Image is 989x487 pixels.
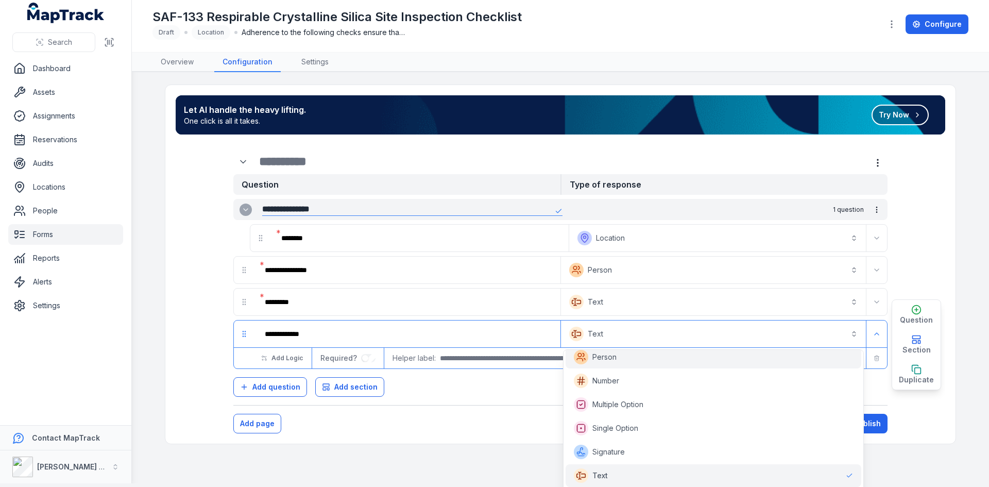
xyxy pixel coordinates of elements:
span: Multiple Option [592,399,643,410]
span: Number [592,376,619,386]
span: Text [592,471,608,481]
span: Single Option [592,423,638,433]
button: Text [563,323,864,345]
span: Person [592,352,617,362]
span: Signature [592,447,625,457]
